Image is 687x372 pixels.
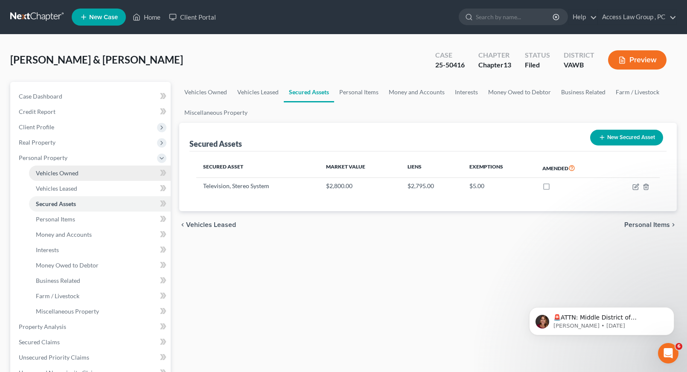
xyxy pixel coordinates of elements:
span: Miscellaneous Property [36,308,99,315]
span: [PERSON_NAME] & [PERSON_NAME] [10,53,183,66]
span: Client Profile [19,123,54,131]
span: Personal Property [19,154,67,161]
a: Business Related [556,82,611,102]
a: Access Law Group , PC [598,9,676,25]
span: Real Property [19,139,55,146]
span: Property Analysis [19,323,66,330]
div: VAWB [564,60,594,70]
div: Chapter [478,50,511,60]
a: Personal Items [29,212,171,227]
span: Vehicles Leased [36,185,77,192]
a: Business Related [29,273,171,288]
span: Money and Accounts [36,231,92,238]
a: Interests [29,242,171,258]
button: Personal Items chevron_right [624,221,677,228]
span: Credit Report [19,108,55,115]
span: Vehicles Owned [36,169,79,177]
span: 6 [675,343,682,350]
span: Personal Items [624,221,670,228]
a: Interests [450,82,483,102]
button: Preview [608,50,667,70]
a: Secured Assets [284,82,334,102]
a: Money and Accounts [29,227,171,242]
a: Farm / Livestock [611,82,664,102]
span: New Case [89,14,118,20]
a: Secured Assets [29,196,171,212]
span: 13 [504,61,511,69]
span: Farm / Livestock [36,292,79,299]
a: Client Portal [165,9,220,25]
span: Unsecured Priority Claims [19,354,89,361]
span: Secured Claims [19,338,60,346]
a: Credit Report [12,104,171,119]
span: Vehicles Leased [186,221,236,228]
span: Personal Items [36,215,75,223]
th: Secured Asset [196,158,319,178]
a: Money and Accounts [384,82,450,102]
iframe: Intercom notifications message [516,289,687,349]
th: Liens [401,158,463,178]
span: Interests [36,246,59,253]
a: Property Analysis [12,319,171,334]
a: Vehicles Owned [179,82,232,102]
div: District [564,50,594,60]
th: Market Value [319,158,401,178]
a: Money Owed to Debtor [483,82,556,102]
div: Secured Assets [189,139,242,149]
td: $2,800.00 [319,178,401,194]
div: Status [525,50,550,60]
a: Personal Items [334,82,384,102]
a: Vehicles Leased [232,82,284,102]
a: Miscellaneous Property [179,102,253,123]
a: Money Owed to Debtor [29,258,171,273]
td: Television, Stereo System [196,178,319,194]
th: Exemptions [463,158,536,178]
span: Secured Assets [36,200,76,207]
a: Vehicles Owned [29,166,171,181]
span: Money Owed to Debtor [36,262,99,269]
div: 25-50416 [435,60,465,70]
div: Filed [525,60,550,70]
span: Business Related [36,277,80,284]
a: Home [128,9,165,25]
button: New Secured Asset [590,130,663,145]
a: Miscellaneous Property [29,304,171,319]
td: $5.00 [463,178,536,194]
td: $2,795.00 [401,178,463,194]
div: Case [435,50,465,60]
input: Search by name... [476,9,554,25]
i: chevron_left [179,221,186,228]
iframe: Intercom live chat [658,343,678,363]
th: Amended [536,158,607,178]
button: chevron_left Vehicles Leased [179,221,236,228]
a: Secured Claims [12,334,171,350]
a: Unsecured Priority Claims [12,350,171,365]
a: Vehicles Leased [29,181,171,196]
a: Farm / Livestock [29,288,171,304]
a: Case Dashboard [12,89,171,104]
div: Chapter [478,60,511,70]
span: Case Dashboard [19,93,62,100]
i: chevron_right [670,221,677,228]
a: Help [568,9,597,25]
